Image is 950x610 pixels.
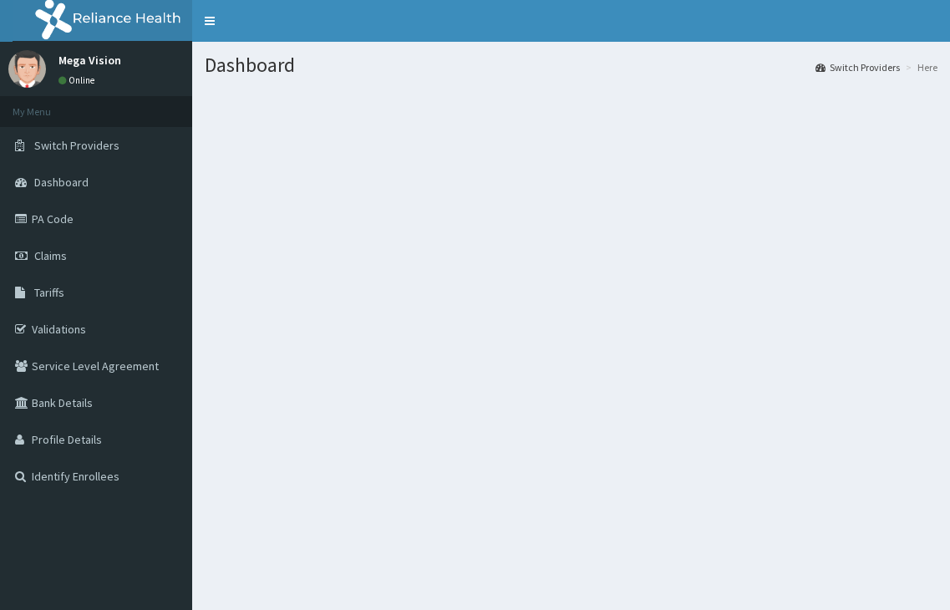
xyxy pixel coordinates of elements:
[34,138,119,153] span: Switch Providers
[34,175,89,190] span: Dashboard
[34,285,64,300] span: Tariffs
[58,54,121,66] p: Mega Vision
[205,54,937,76] h1: Dashboard
[8,50,46,88] img: User Image
[815,60,900,74] a: Switch Providers
[34,248,67,263] span: Claims
[902,60,937,74] li: Here
[58,74,99,86] a: Online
